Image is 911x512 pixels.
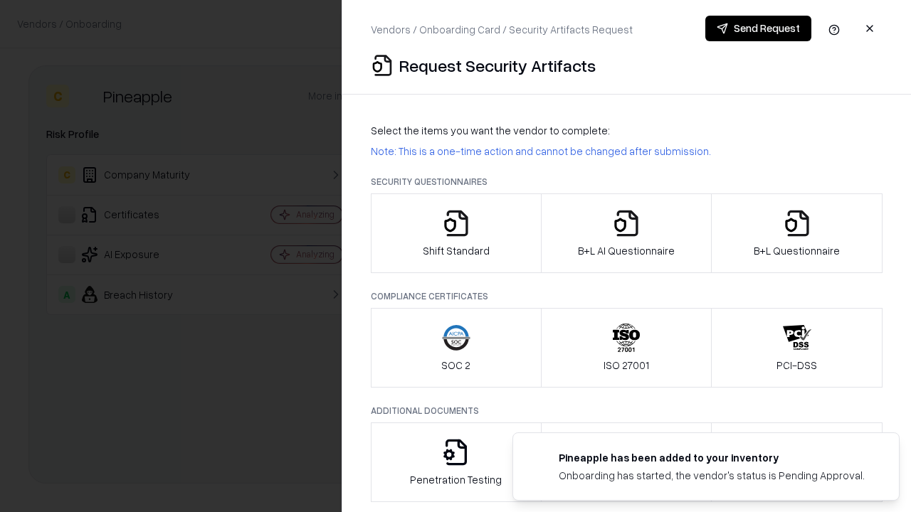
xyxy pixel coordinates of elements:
button: SOC 2 [371,308,542,388]
button: Shift Standard [371,193,542,273]
p: ISO 27001 [604,358,649,373]
p: Compliance Certificates [371,290,883,302]
p: Vendors / Onboarding Card / Security Artifacts Request [371,22,633,37]
button: Send Request [705,16,811,41]
button: Penetration Testing [371,422,542,502]
button: B+L Questionnaire [711,193,883,273]
button: ISO 27001 [541,308,712,388]
button: Privacy Policy [541,422,712,502]
p: Select the items you want the vendor to complete: [371,123,883,138]
img: pineappleenergy.com [530,450,547,467]
div: Onboarding has started, the vendor's status is Pending Approval. [559,468,865,483]
p: Note: This is a one-time action and cannot be changed after submission. [371,144,883,159]
p: B+L Questionnaire [754,243,840,258]
p: B+L AI Questionnaire [578,243,675,258]
p: Request Security Artifacts [399,54,596,77]
p: Shift Standard [423,243,490,258]
button: Data Processing Agreement [711,422,883,502]
p: PCI-DSS [776,358,817,373]
div: Pineapple has been added to your inventory [559,450,865,465]
p: Additional Documents [371,405,883,417]
p: SOC 2 [441,358,470,373]
p: Security Questionnaires [371,176,883,188]
p: Penetration Testing [410,472,502,487]
button: PCI-DSS [711,308,883,388]
button: B+L AI Questionnaire [541,193,712,273]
